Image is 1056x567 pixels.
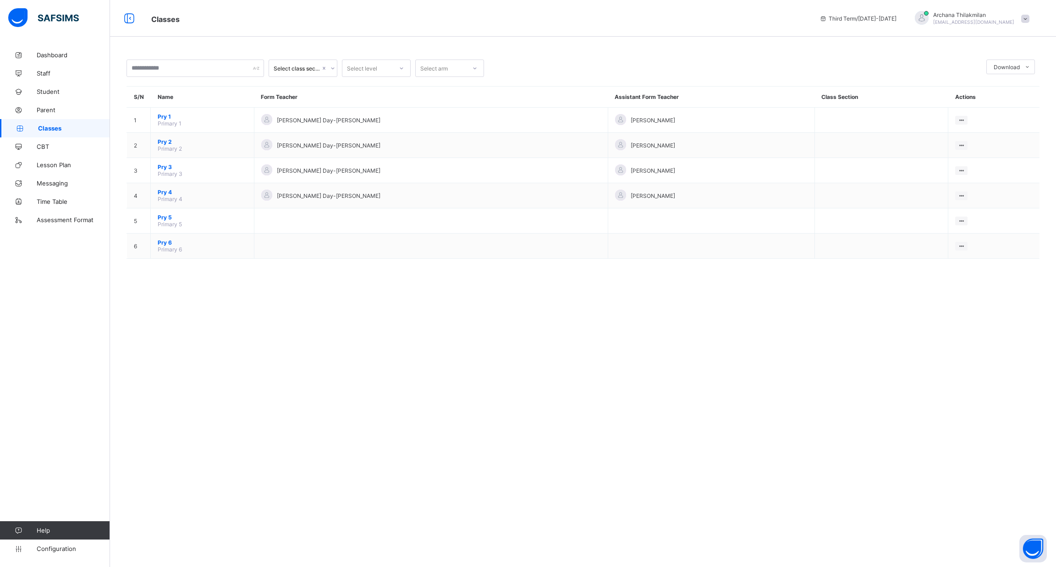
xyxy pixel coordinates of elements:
span: [PERSON_NAME] [631,142,675,149]
span: Pry 3 [158,164,247,170]
span: [PERSON_NAME] [631,117,675,124]
span: [PERSON_NAME] [631,167,675,174]
td: 6 [127,234,151,259]
div: ArchanaThilakmilan [906,11,1034,26]
span: Pry 5 [158,214,247,221]
span: Pry 4 [158,189,247,196]
span: Primary 6 [158,246,182,253]
span: [PERSON_NAME] Day-[PERSON_NAME] [277,167,380,174]
img: safsims [8,8,79,27]
span: Pry 2 [158,138,247,145]
div: Select level [347,60,377,77]
span: Parent [37,106,110,114]
span: [PERSON_NAME] [631,192,675,199]
span: session/term information [819,15,896,22]
div: Select class section [274,65,320,72]
span: Primary 3 [158,170,182,177]
span: Primary 2 [158,145,182,152]
span: Assessment Format [37,216,110,224]
span: Download [994,64,1020,71]
span: Pry 6 [158,239,247,246]
span: Configuration [37,545,110,552]
span: Time Table [37,198,110,205]
th: Name [151,87,254,108]
span: Archana Thilakmilan [933,11,1014,18]
span: Lesson Plan [37,161,110,169]
td: 2 [127,133,151,158]
span: CBT [37,143,110,150]
span: Dashboard [37,51,110,59]
span: Classes [38,125,110,132]
button: Open asap [1019,535,1047,562]
th: Class Section [814,87,948,108]
th: Form Teacher [254,87,608,108]
span: Primary 4 [158,196,182,202]
span: Pry 1 [158,113,247,120]
td: 4 [127,183,151,208]
span: [PERSON_NAME] Day-[PERSON_NAME] [277,117,380,124]
span: Help [37,527,110,534]
td: 3 [127,158,151,183]
th: Actions [948,87,1039,108]
span: Primary 5 [158,221,182,228]
span: Messaging [37,180,110,187]
span: [PERSON_NAME] Day-[PERSON_NAME] [277,192,380,199]
span: Staff [37,70,110,77]
span: Classes [151,15,180,24]
td: 5 [127,208,151,234]
span: Student [37,88,110,95]
span: [PERSON_NAME] Day-[PERSON_NAME] [277,142,380,149]
th: S/N [127,87,151,108]
th: Assistant Form Teacher [608,87,814,108]
span: [EMAIL_ADDRESS][DOMAIN_NAME] [933,19,1014,25]
td: 1 [127,108,151,133]
span: Primary 1 [158,120,181,127]
div: Select arm [420,60,448,77]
